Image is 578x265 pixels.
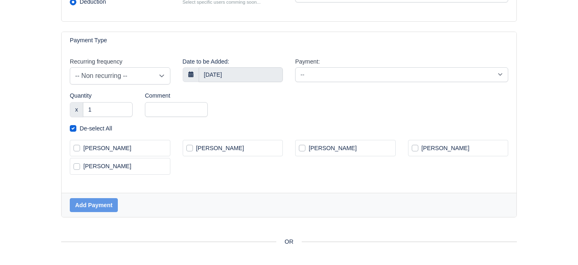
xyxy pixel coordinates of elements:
label: De-select All [80,124,112,133]
iframe: Chat Widget [537,226,578,265]
button: Add Payment [70,198,118,212]
h6: Payment Type [70,37,107,44]
label: Quantity [70,91,92,101]
label: [PERSON_NAME] [83,144,131,153]
label: [PERSON_NAME] [83,162,131,171]
span: x [70,102,83,117]
label: [PERSON_NAME] [196,144,244,153]
label: Date to be Added: [183,57,229,66]
label: Comment [145,91,170,101]
label: [PERSON_NAME] [309,144,357,153]
label: [PERSON_NAME] [422,144,470,153]
label: Payment: [295,57,320,66]
label: Recurring frequency [70,57,122,66]
div: OR [61,237,517,247]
